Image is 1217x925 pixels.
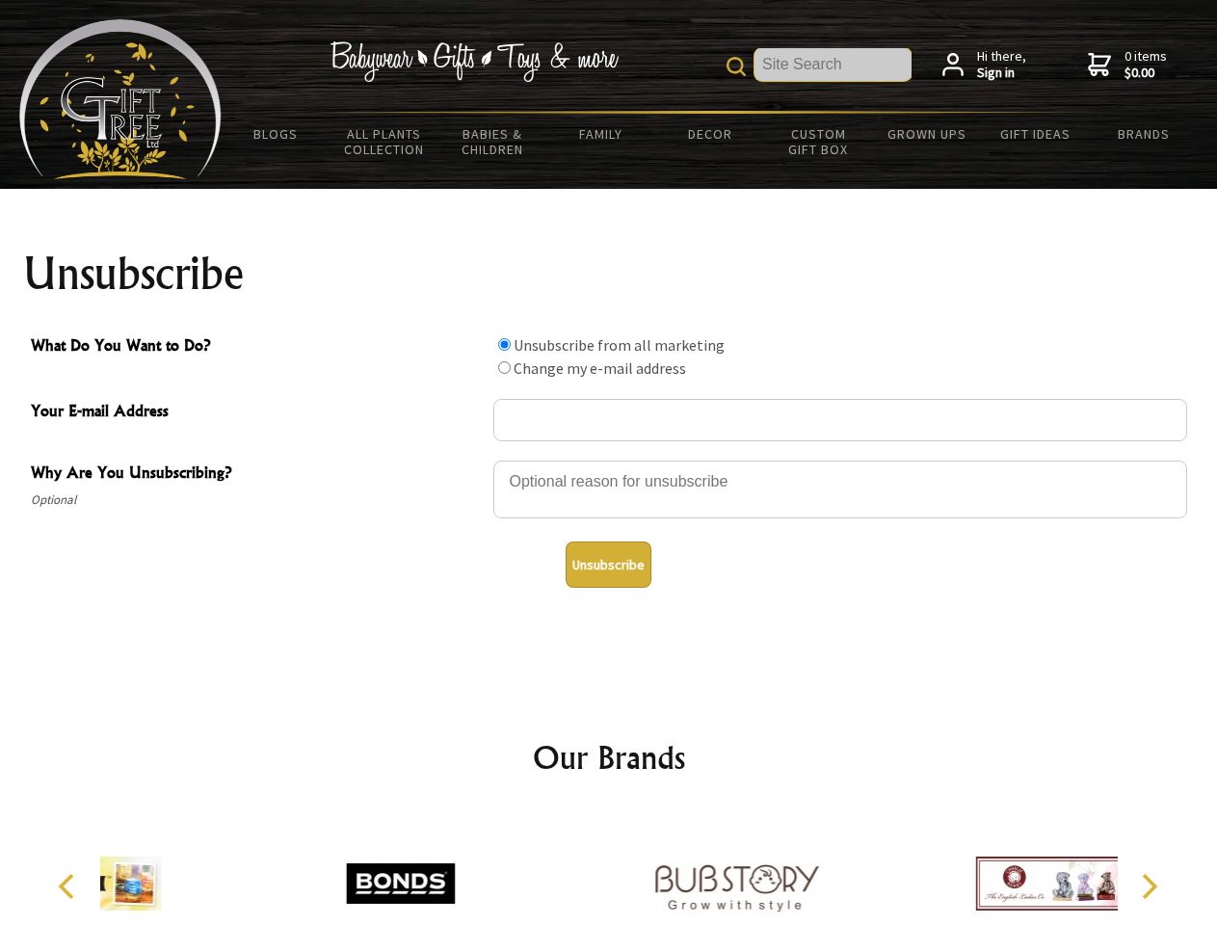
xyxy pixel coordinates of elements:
[331,114,439,170] a: All Plants Collection
[222,114,331,154] a: BLOGS
[330,41,619,82] img: Babywear - Gifts - Toys & more
[438,114,547,170] a: Babies & Children
[566,542,651,588] button: Unsubscribe
[977,48,1026,82] span: Hi there,
[31,489,484,512] span: Optional
[19,19,222,179] img: Babyware - Gifts - Toys and more...
[1088,48,1167,82] a: 0 items$0.00
[498,361,511,374] input: What Do You Want to Do?
[754,48,912,81] input: Site Search
[942,48,1026,82] a: Hi there,Sign in
[977,65,1026,82] strong: Sign in
[31,333,484,361] span: What Do You Want to Do?
[1127,865,1170,908] button: Next
[48,865,91,908] button: Previous
[498,338,511,351] input: What Do You Want to Do?
[1124,65,1167,82] strong: $0.00
[514,358,686,378] label: Change my e-mail address
[493,461,1187,518] textarea: Why Are You Unsubscribing?
[981,114,1090,154] a: Gift Ideas
[764,114,873,170] a: Custom Gift Box
[655,114,764,154] a: Decor
[493,399,1187,441] input: Your E-mail Address
[23,251,1195,297] h1: Unsubscribe
[514,335,725,355] label: Unsubscribe from all marketing
[547,114,656,154] a: Family
[39,734,1179,780] h2: Our Brands
[727,57,746,76] img: product search
[1124,47,1167,82] span: 0 items
[1090,114,1199,154] a: Brands
[872,114,981,154] a: Grown Ups
[31,461,484,489] span: Why Are You Unsubscribing?
[31,399,484,427] span: Your E-mail Address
